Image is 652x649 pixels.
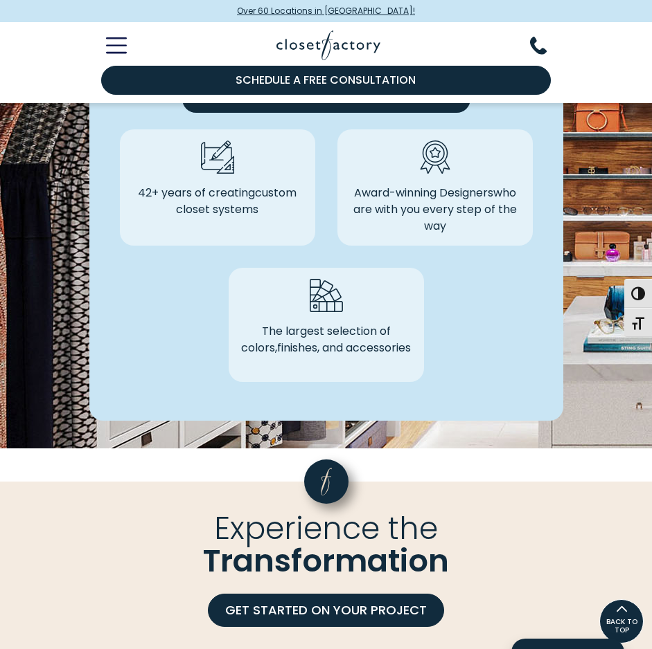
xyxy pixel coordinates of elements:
[101,66,552,95] a: Schedule a Free Consultation
[624,279,652,308] button: Toggle High Contrast
[240,323,413,356] p: The largest selection of colors, finishes, and accessories
[530,37,563,55] button: Phone Number
[89,37,127,54] button: Toggle Mobile Menu
[214,506,438,550] span: Experience the
[349,185,522,235] p: Award-winning Designers who are with you every step of the way
[208,594,444,627] a: GET STARTED ON YOUR PROJECT
[624,308,652,337] button: Toggle Font size
[237,5,415,17] span: Over 60 Locations in [GEOGRAPHIC_DATA]!
[599,599,644,643] a: BACK TO TOP
[276,30,380,60] img: Closet Factory Logo
[203,539,449,583] span: Transformation
[600,618,643,634] span: BACK TO TOP
[131,185,304,218] p: 42+ years of creating custom closet systems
